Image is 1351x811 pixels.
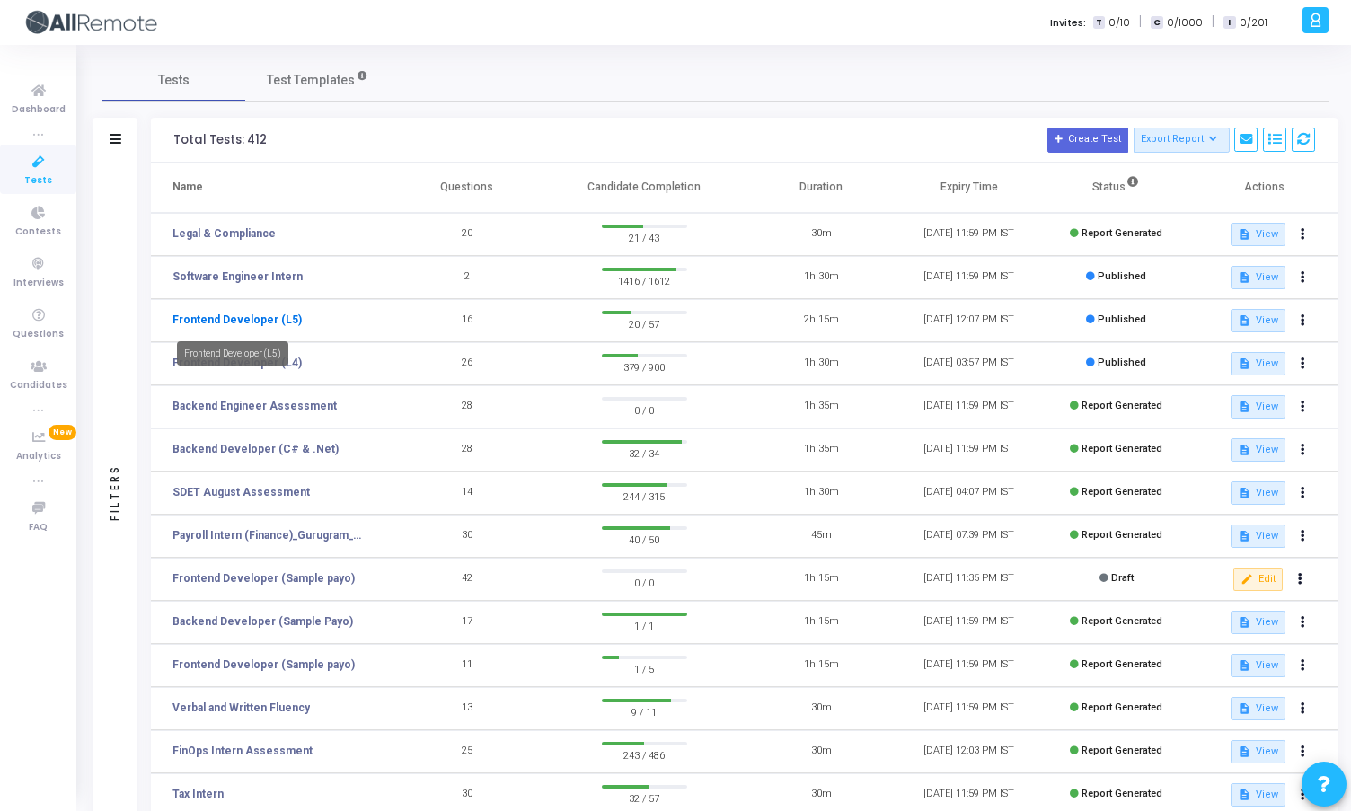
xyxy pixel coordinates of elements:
[895,342,1042,385] td: [DATE] 03:57 PM IST
[1231,395,1285,419] button: View
[747,515,895,558] td: 45m
[172,441,339,457] a: Backend Developer (C# & .Net)
[895,256,1042,299] td: [DATE] 11:59 PM IST
[393,558,541,601] td: 42
[1231,481,1285,505] button: View
[1082,701,1162,713] span: Report Generated
[1082,400,1162,411] span: Report Generated
[1190,163,1338,213] th: Actions
[1231,697,1285,720] button: View
[1231,309,1285,332] button: View
[1047,128,1128,153] button: Create Test
[1231,266,1285,289] button: View
[172,312,302,328] a: Frontend Developer (L5)
[172,743,313,759] a: FinOps Intern Assessment
[1231,740,1285,763] button: View
[602,789,687,807] span: 32 / 57
[13,327,64,342] span: Questions
[1082,658,1162,670] span: Report Generated
[1231,783,1285,807] button: View
[747,687,895,730] td: 30m
[29,520,48,535] span: FAQ
[24,173,52,189] span: Tests
[393,730,541,773] td: 25
[177,341,288,366] div: Frontend Developer (L5)
[747,558,895,601] td: 1h 15m
[602,487,687,505] span: 244 / 315
[1098,270,1146,282] span: Published
[172,570,355,586] a: Frontend Developer (Sample payo)
[1082,788,1162,799] span: Report Generated
[151,163,393,213] th: Name
[1093,16,1105,30] span: T
[895,644,1042,687] td: [DATE] 11:59 PM IST
[1231,352,1285,375] button: View
[1240,15,1267,31] span: 0/201
[393,213,541,256] td: 20
[393,342,541,385] td: 26
[747,428,895,472] td: 1h 35m
[747,644,895,687] td: 1h 15m
[1108,15,1130,31] span: 0/10
[22,4,157,40] img: logo
[1241,573,1253,586] mat-icon: edit
[1050,15,1086,31] label: Invites:
[393,385,541,428] td: 28
[172,484,310,500] a: SDET August Assessment
[602,314,687,332] span: 20 / 57
[1139,13,1142,31] span: |
[602,745,687,763] span: 243 / 486
[1238,314,1250,327] mat-icon: description
[172,225,276,242] a: Legal & Compliance
[1231,525,1285,548] button: View
[895,558,1042,601] td: [DATE] 11:35 PM IST
[747,342,895,385] td: 1h 30m
[12,102,66,118] span: Dashboard
[895,730,1042,773] td: [DATE] 12:03 PM IST
[1082,615,1162,627] span: Report Generated
[1098,357,1146,368] span: Published
[1043,163,1190,213] th: Status
[747,472,895,515] td: 1h 30m
[602,401,687,419] span: 0 / 0
[1082,745,1162,756] span: Report Generated
[1231,438,1285,462] button: View
[747,163,895,213] th: Duration
[393,472,541,515] td: 14
[602,616,687,634] span: 1 / 1
[267,71,355,90] span: Test Templates
[895,163,1042,213] th: Expiry Time
[1231,611,1285,634] button: View
[49,425,76,440] span: New
[895,515,1042,558] td: [DATE] 07:39 PM IST
[1238,357,1250,370] mat-icon: description
[602,530,687,548] span: 40 / 50
[172,269,303,285] a: Software Engineer Intern
[172,657,355,673] a: Frontend Developer (Sample payo)
[1167,15,1203,31] span: 0/1000
[1082,529,1162,541] span: Report Generated
[1111,572,1134,584] span: Draft
[602,659,687,677] span: 1 / 5
[895,299,1042,342] td: [DATE] 12:07 PM IST
[747,256,895,299] td: 1h 30m
[1098,313,1146,325] span: Published
[393,515,541,558] td: 30
[172,700,310,716] a: Verbal and Written Fluency
[393,299,541,342] td: 16
[172,527,366,543] a: Payroll Intern (Finance)_Gurugram_Campus
[1238,401,1250,413] mat-icon: description
[1238,659,1250,672] mat-icon: description
[895,472,1042,515] td: [DATE] 04:07 PM IST
[895,428,1042,472] td: [DATE] 11:59 PM IST
[1082,443,1162,454] span: Report Generated
[602,573,687,591] span: 0 / 0
[602,271,687,289] span: 1416 / 1612
[1238,271,1250,284] mat-icon: description
[393,428,541,472] td: 28
[602,444,687,462] span: 32 / 34
[393,601,541,644] td: 17
[1231,223,1285,246] button: View
[158,71,190,90] span: Tests
[1134,128,1230,153] button: Export Report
